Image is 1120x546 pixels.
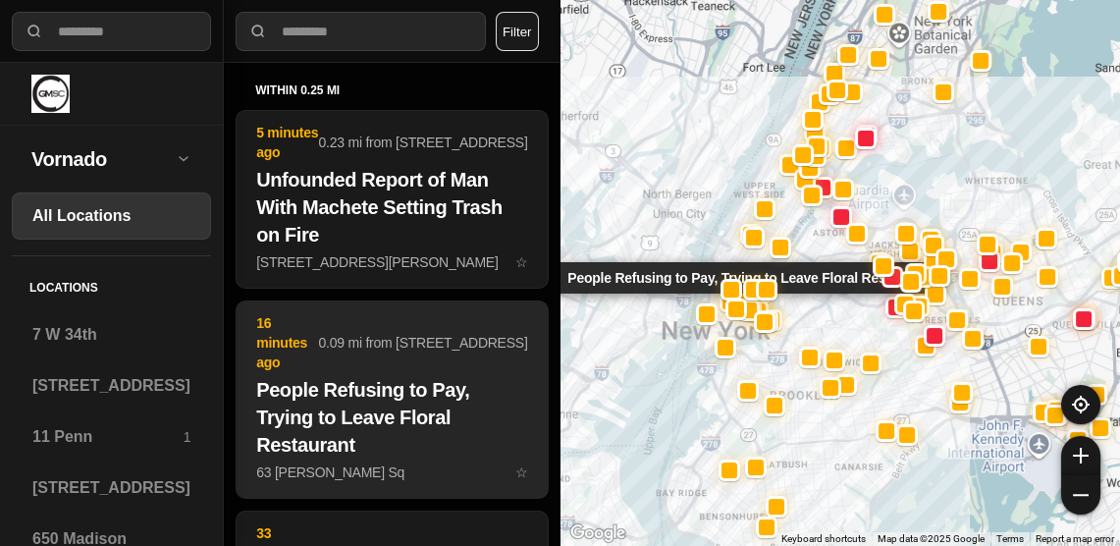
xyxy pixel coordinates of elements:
[319,133,528,152] p: 0.23 mi from [STREET_ADDRESS]
[781,532,866,546] button: Keyboard shortcuts
[176,150,191,166] img: open
[12,192,211,240] a: All Locations
[255,82,528,98] h5: within 0.25 mi
[256,166,527,248] h2: Unfounded Report of Man With Machete Setting Trash on Fire
[256,463,527,482] p: 63 [PERSON_NAME] Sq
[31,145,176,173] h2: Vornado
[25,22,44,41] img: search
[256,252,527,272] p: [STREET_ADDRESS][PERSON_NAME]
[565,520,630,546] a: Open this area in Google Maps (opens a new window)
[1073,487,1089,503] img: zoom-out
[12,311,211,358] a: 7 W 34th
[236,253,548,270] a: 5 minutes ago0.23 mi from [STREET_ADDRESS]Unfounded Report of Man With Machete Setting Trash on F...
[565,520,630,546] img: Google
[552,262,946,294] div: People Refusing to Pay, Trying to Leave Floral Restaurant
[1073,448,1089,464] img: zoom-in
[236,110,548,289] button: 5 minutes ago0.23 mi from [STREET_ADDRESS]Unfounded Report of Man With Machete Setting Trash on F...
[248,22,268,41] img: search
[12,464,211,512] a: [STREET_ADDRESS]
[31,75,70,113] img: logo
[236,300,548,499] button: 16 minutes ago0.09 mi from [STREET_ADDRESS]People Refusing to Pay, Trying to Leave Floral Restaur...
[12,362,211,409] a: [STREET_ADDRESS]
[32,374,190,398] h3: [STREET_ADDRESS]
[32,204,190,228] h3: All Locations
[12,256,211,311] h5: Locations
[1072,396,1090,413] img: recenter
[256,123,318,162] p: 5 minutes ago
[256,376,527,459] h2: People Refusing to Pay, Trying to Leave Floral Restaurant
[996,533,1024,544] a: Terms (opens in new tab)
[496,12,539,51] button: Filter
[32,425,184,449] h3: 11 Penn
[1061,385,1100,424] button: recenter
[32,476,190,500] h3: [STREET_ADDRESS]
[32,323,190,347] h3: 7 W 34th
[515,254,528,270] span: star
[236,464,548,480] a: 16 minutes ago0.09 mi from [STREET_ADDRESS]People Refusing to Pay, Trying to Leave Floral Restaur...
[515,464,528,480] span: star
[1061,475,1100,515] button: zoom-out
[319,333,528,353] p: 0.09 mi from [STREET_ADDRESS]
[256,313,318,372] p: 16 minutes ago
[1036,533,1114,544] a: Report a map error
[12,413,211,461] a: 11 Penn1
[184,427,191,447] p: 1
[878,533,985,544] span: Map data ©2025 Google
[1061,436,1100,475] button: zoom-in
[738,300,760,321] button: People Refusing to Pay, Trying to Leave Floral Restaurant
